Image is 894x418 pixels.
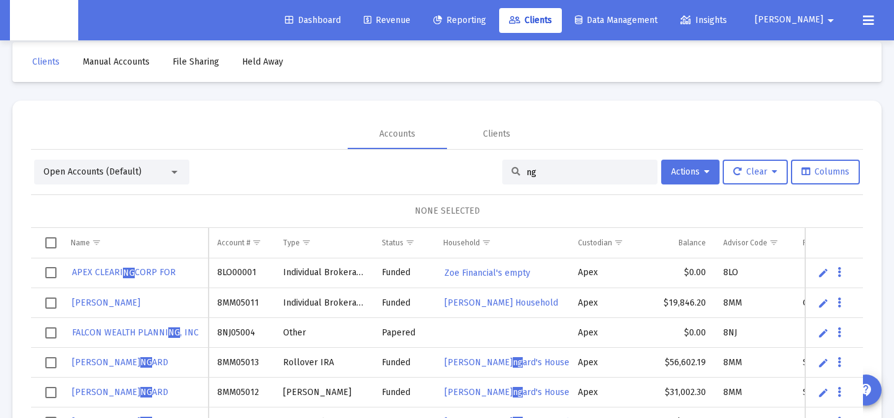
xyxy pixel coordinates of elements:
span: Held Away [242,57,283,67]
span: Clear [733,166,777,177]
a: [PERSON_NAME] [71,294,142,312]
a: Data Management [565,8,667,33]
div: Balance [679,238,706,248]
td: Individual Brokerage [274,258,373,288]
td: 8NJ05004 [209,318,274,348]
span: Clients [509,15,552,25]
span: Show filter options for column 'Name' [92,238,101,247]
td: 8MM05013 [209,348,274,378]
a: APEX CLEARINGCORP FOR [71,263,177,282]
div: NONE SELECTED [41,205,853,217]
span: NG [123,268,135,278]
span: Show filter options for column 'Status' [405,238,415,247]
a: Edit [818,357,829,368]
span: Columns [801,166,849,177]
td: [PERSON_NAME] [274,378,373,407]
div: Funded [382,297,426,309]
div: Papered [382,327,426,339]
div: Funded [382,386,426,399]
div: Accounts [379,128,415,140]
a: Edit [818,298,829,309]
a: Zoe Financial's empty [443,264,531,282]
span: Show filter options for column 'Account #' [252,238,261,247]
span: [PERSON_NAME] [72,298,140,308]
td: Apex [569,258,645,288]
div: Account # [217,238,250,248]
button: Clear [723,160,788,184]
span: Show filter options for column 'Advisor Code' [769,238,779,247]
div: Select row [45,267,56,278]
span: FALCON WEALTH PLANNI , INC [72,327,199,338]
span: Manual Accounts [83,57,150,67]
button: [PERSON_NAME] [740,7,853,32]
span: Data Management [575,15,657,25]
a: [PERSON_NAME]ngard's Household [443,353,589,372]
span: Reporting [433,15,486,25]
span: ng [513,387,523,398]
td: Individual Brokerage [274,288,373,318]
td: Column Advisor Code [715,228,794,258]
td: 8MM [715,348,794,378]
div: Select row [45,298,56,309]
div: Select row [45,327,56,338]
span: Revenue [364,15,410,25]
span: File Sharing [173,57,219,67]
td: 8MM05011 [209,288,274,318]
span: [PERSON_NAME] [755,15,823,25]
div: Type [283,238,300,248]
span: Clients [32,57,60,67]
span: Dashboard [285,15,341,25]
a: Reporting [423,8,496,33]
td: $0.00 [645,318,715,348]
span: [PERSON_NAME] ard's Household [445,387,587,398]
a: [PERSON_NAME]NGARD [71,353,169,372]
td: Rollover IRA [274,348,373,378]
span: Open Accounts (Default) [43,166,142,177]
div: Funded [382,266,426,279]
a: Revenue [354,8,420,33]
span: Actions [671,166,710,177]
input: Search [526,167,648,178]
td: 8NJ [715,318,794,348]
span: [PERSON_NAME] ARD [72,387,168,398]
a: Edit [818,267,829,278]
span: Zoe Financial's empty [445,268,530,278]
a: Manual Accounts [73,50,160,75]
a: Clients [499,8,562,33]
div: Household [443,238,480,248]
span: NG [140,387,152,398]
span: Show filter options for column 'Household' [482,238,491,247]
td: 8MM05012 [209,378,274,407]
span: [PERSON_NAME] Household [445,298,558,308]
div: Advisor Code [723,238,767,248]
span: Show filter options for column 'Type' [302,238,311,247]
span: Show filter options for column 'Custodian' [614,238,623,247]
button: Actions [661,160,720,184]
span: NG [168,327,180,338]
td: $19,846.20 [645,288,715,318]
td: Other [274,318,373,348]
a: Held Away [232,50,293,75]
div: Select row [45,387,56,398]
a: File Sharing [163,50,229,75]
button: Columns [791,160,860,184]
div: Status [382,238,404,248]
div: Custodian [578,238,612,248]
span: [PERSON_NAME] ARD [72,357,168,368]
a: Insights [670,8,737,33]
td: Column Custodian [569,228,645,258]
div: Name [71,238,90,248]
td: Apex [569,318,645,348]
div: Fee Structure(s) [803,238,857,248]
td: Column Status [373,228,435,258]
a: [PERSON_NAME]NGARD [71,383,169,402]
mat-icon: contact_support [859,383,874,398]
a: Clients [22,50,70,75]
td: 8LO [715,258,794,288]
td: Column Balance [645,228,715,258]
span: [PERSON_NAME] ard's Household [445,357,587,368]
span: NG [140,357,152,368]
span: ng [513,357,523,368]
div: Clients [483,128,510,140]
a: Edit [818,327,829,338]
